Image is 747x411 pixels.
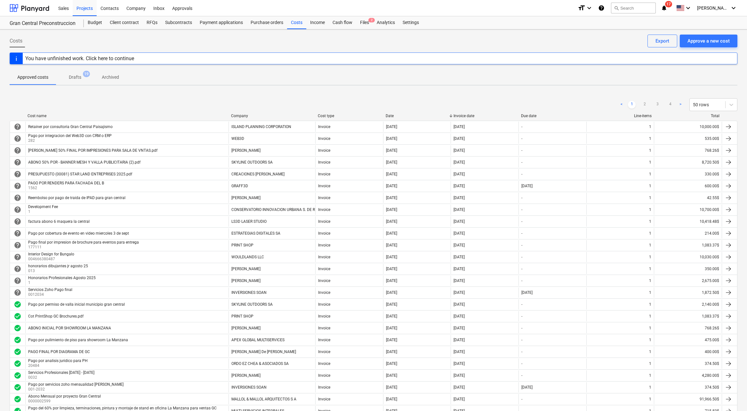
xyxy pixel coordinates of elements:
[655,37,669,45] div: Export
[368,18,375,22] span: 2
[102,74,119,81] p: Archived
[28,219,90,224] div: factura abono 6 maquera la central
[69,74,81,81] p: Drafts
[14,289,21,296] span: help
[654,101,661,109] a: Page 3
[231,231,280,236] div: ESTRATEGIAS DIGITALES SA
[649,267,651,271] div: 1
[14,324,21,332] span: check_circle
[84,16,106,29] div: Budget
[654,181,722,191] div: 600.00$
[231,302,273,307] div: SKYLINE OUTDOORS SA
[143,16,161,29] div: RFQs
[657,114,719,118] div: Total
[454,278,465,283] div: [DATE]
[14,312,21,320] span: check_circle
[14,253,21,261] div: Invoice is waiting for an approval
[521,243,522,247] div: -
[454,361,465,366] div: [DATE]
[14,360,21,367] div: Invoice was approved
[654,394,722,404] div: 91,966.50$
[386,243,397,247] div: [DATE]
[454,243,465,247] div: [DATE]
[454,219,465,224] div: [DATE]
[654,323,722,333] div: 768.26$
[649,207,651,212] div: 1
[454,196,465,200] div: [DATE]
[306,16,329,29] div: Income
[28,138,113,143] p: 282
[231,172,285,176] div: CREACIONES [PERSON_NAME]
[28,256,76,262] p: 004666380487
[654,205,722,215] div: 10,700.00$
[196,16,247,29] div: Payment applications
[231,314,253,318] div: PRINT SHOP
[231,148,261,153] div: [PERSON_NAME]
[28,280,97,286] p: 1
[649,350,651,354] div: 1
[14,348,21,356] div: Invoice was approved
[454,231,465,236] div: [DATE]
[386,207,397,212] div: [DATE]
[521,114,584,118] div: Due date
[454,207,465,212] div: [DATE]
[589,114,652,118] div: Line-items
[28,338,128,342] div: Pago por pulimiento de piso para showroom La Manzana
[28,252,74,256] div: Interior Design for Bungalo
[373,16,399,29] div: Analytics
[386,373,397,378] div: [DATE]
[231,160,273,165] div: SKYLINE OUTDOORS SA
[649,255,651,259] div: 1
[454,350,465,354] div: [DATE]
[14,253,21,261] span: help
[28,240,139,245] div: Pago final por impresion de brochure para eventos para entrega
[521,314,522,318] div: -
[231,267,261,271] div: [PERSON_NAME]
[715,380,747,411] iframe: Chat Widget
[28,287,72,292] div: Servicios Zoho Pago final
[386,136,397,141] div: [DATE]
[454,125,465,129] div: [DATE]
[14,301,21,308] div: Invoice was approved
[454,114,516,118] div: Invoice date
[231,373,261,378] div: [PERSON_NAME]
[521,231,522,236] div: -
[329,16,356,29] div: Cash flow
[649,290,651,295] div: 1
[654,216,722,227] div: 10,418.48$
[654,122,722,132] div: 10,000.00$
[14,194,21,202] div: Invoice is waiting for an approval
[17,74,48,81] p: Approved costs
[649,196,651,200] div: 1
[649,373,651,378] div: 1
[666,101,674,109] a: Page 4
[28,160,141,165] div: ABONO 50% POR - BANNER MESH Y VALLA PUBLICITARIA (2).pdf
[521,338,522,342] div: -
[680,35,737,47] button: Approve a new cost
[14,158,21,166] span: help
[318,361,330,366] div: Invoice
[14,206,21,214] span: help
[697,5,729,11] span: [PERSON_NAME]
[14,135,21,142] span: help
[231,326,261,330] div: [PERSON_NAME]
[614,5,619,11] span: search
[318,184,330,188] div: Invoice
[14,123,21,131] span: help
[28,172,132,176] div: PRESUPUESTO (00081) STAR LAND ENTREPRISES 2025.pdf
[28,363,89,368] p: 20484
[318,314,330,318] div: Invoice
[521,196,522,200] div: -
[654,382,722,392] div: 374.50$
[661,4,667,12] i: notifications
[28,125,113,129] div: Retainer por consultoria Gran Central Paisajismo
[654,252,722,262] div: 10,030.00$
[28,370,94,375] div: Servicios Profesionales [DATE] - [DATE]
[386,338,397,342] div: [DATE]
[318,350,330,354] div: Invoice
[386,160,397,165] div: [DATE]
[28,181,104,185] div: PAGO POR RENDERS PARA FACHADA DEL B
[231,278,261,283] div: [PERSON_NAME]
[521,326,522,330] div: -
[665,1,672,7] span: 17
